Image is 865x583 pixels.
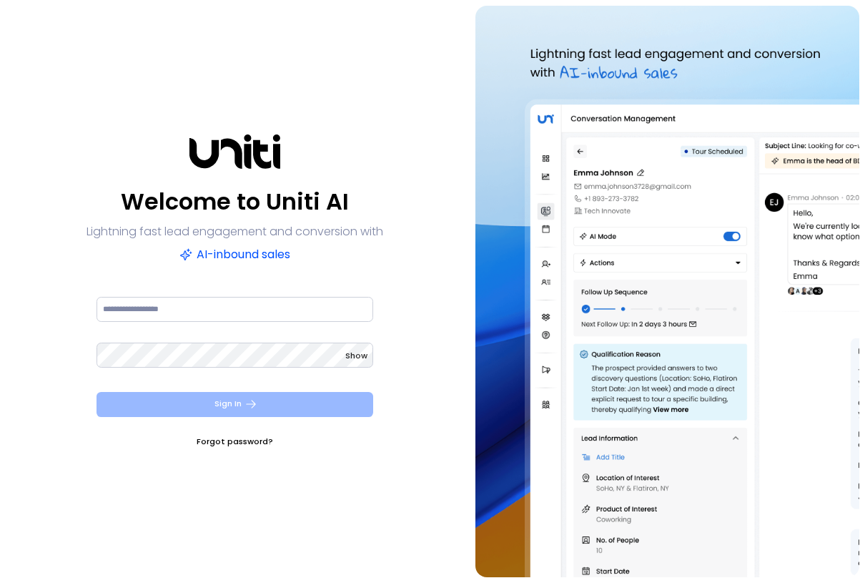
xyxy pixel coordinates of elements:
[475,6,859,577] img: auth-hero.png
[121,185,349,219] p: Welcome to Uniti AI
[86,222,383,242] p: Lightning fast lead engagement and conversion with
[97,392,373,417] button: Sign In
[179,245,290,265] p: AI-inbound sales
[197,434,273,449] a: Forgot password?
[345,348,367,363] button: Show
[345,350,367,361] span: Show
